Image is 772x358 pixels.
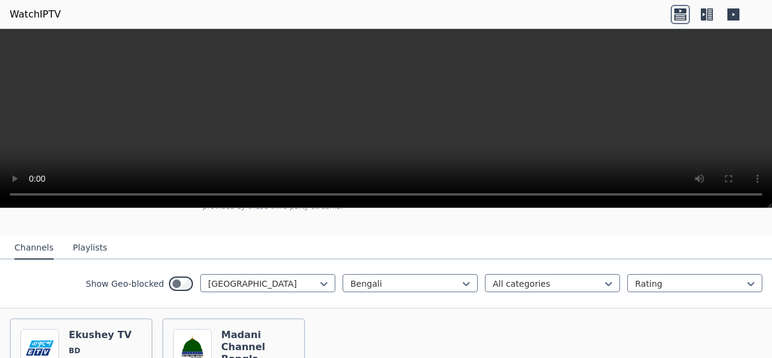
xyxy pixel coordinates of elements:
span: BD [69,346,80,356]
h6: Ekushey TV [69,329,131,341]
label: Show Geo-blocked [86,278,164,290]
a: WatchIPTV [10,7,61,22]
button: Playlists [73,237,107,260]
button: Channels [14,237,54,260]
